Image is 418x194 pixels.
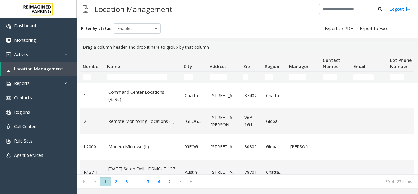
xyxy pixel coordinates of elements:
[241,72,262,83] td: Zip Filter
[91,2,176,17] h3: Location Management
[81,26,111,31] label: Filter by status
[185,143,203,150] a: [GEOGRAPHIC_DATA]
[320,72,351,83] td: Contact Number Filter
[132,177,143,186] span: Page 4
[211,169,237,176] a: [STREET_ADDRESS]
[184,74,193,80] input: City Filter
[108,165,177,179] a: [DATE] Seton Dell - DSMCUT 127-51 (R390)
[108,118,177,125] a: Remote Monitoring Locations (L)
[6,38,11,43] img: 'icon'
[6,110,11,115] img: 'icon'
[80,72,105,83] td: Number Filter
[184,63,192,69] span: City
[14,109,30,115] span: Regions
[84,143,101,150] a: L20000500
[323,57,340,69] span: Contact Number
[6,81,11,86] img: 'icon'
[244,143,259,150] a: 30309
[107,63,120,69] span: Name
[351,72,388,83] td: Email Filter
[6,67,11,72] img: 'icon'
[289,74,306,80] input: Manager Filter
[6,153,11,158] img: 'icon'
[84,169,101,176] a: R127-1
[181,72,207,83] td: City Filter
[14,23,36,29] span: Dashboard
[14,95,32,101] span: Contacts
[390,57,412,69] span: Lot Phone Number
[111,177,121,186] span: Page 2
[6,24,11,29] img: 'icon'
[290,143,317,150] a: [PERSON_NAME]
[210,74,227,80] input: Address Filter
[1,62,77,76] a: Location Management
[390,74,404,80] input: Lot Phone Number Filter
[100,177,111,186] span: Page 1
[265,74,273,80] input: Region Filter
[14,51,28,57] span: Activity
[244,92,259,99] a: 37402
[108,89,177,103] a: Command Center Locations (R390)
[265,63,279,69] span: Region
[266,143,283,150] a: Global
[185,118,203,125] a: [GEOGRAPHIC_DATA]
[186,177,196,186] span: Go to the last page
[325,25,353,32] span: Export to PDF
[266,169,283,176] a: Chattanooga
[360,25,390,32] span: Export to Excel
[105,72,181,83] td: Name Filter
[244,114,259,128] a: V6B 1G1
[185,92,203,99] a: Chattanooga
[175,177,186,186] span: Go to the next page
[211,114,237,128] a: [STREET_ADDRESS][PERSON_NAME]
[185,169,203,176] a: Austin
[390,6,410,12] a: Logout
[211,92,237,99] a: [STREET_ADDRESS]
[107,74,167,80] input: Name Filter
[323,74,337,80] input: Contact Number Filter
[14,152,43,158] span: Agent Services
[353,63,365,69] span: Email
[14,124,38,129] span: Call Centers
[14,80,30,86] span: Reports
[266,118,283,125] a: Global
[14,138,32,144] span: Rule Sets
[287,72,320,83] td: Manager Filter
[207,72,241,83] td: Address Filter
[14,37,36,43] span: Monitoring
[80,41,414,53] div: Drag a column header and drop it here to group by that column
[405,6,410,12] img: logout
[83,63,100,69] span: Number
[243,74,248,80] input: Zip Filter
[154,177,164,186] span: Page 6
[84,92,101,99] a: 1
[83,74,91,80] input: Number Filter
[210,63,226,69] span: Address
[6,96,11,101] img: 'icon'
[289,63,308,69] span: Manager
[357,24,392,33] button: Export to Excel
[108,143,177,150] a: Modera Midtown (L)
[176,179,185,184] span: Go to the next page
[164,177,175,186] span: Page 7
[6,124,11,129] img: 'icon'
[14,66,63,72] span: Location Management
[262,72,287,83] td: Region Filter
[121,177,132,186] span: Page 3
[211,143,237,150] a: [STREET_ADDRESS]
[83,2,88,17] img: pageIcon
[353,74,374,80] input: Email Filter
[266,92,283,99] a: Chattanooga
[244,169,259,176] a: 78701
[322,24,355,33] button: Export to PDF
[187,179,195,184] span: Go to the last page
[6,52,11,57] img: 'icon'
[114,24,151,33] span: Enabled
[243,63,250,69] span: Zip
[77,53,418,174] div: Data table
[6,139,11,144] img: 'icon'
[143,177,154,186] span: Page 5
[84,118,101,125] a: 2
[200,179,412,184] kendo-pager-info: 1 - 20 of 127 items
